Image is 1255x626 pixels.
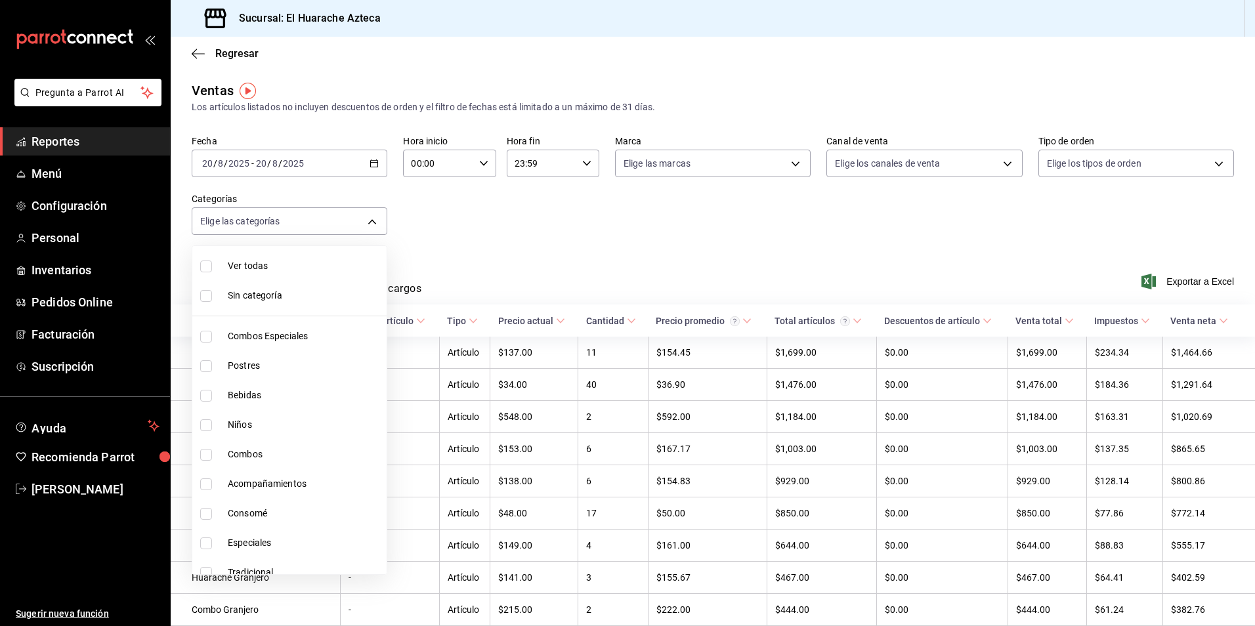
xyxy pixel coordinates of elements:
[228,388,381,402] span: Bebidas
[228,507,381,520] span: Consomé
[228,359,381,373] span: Postres
[228,418,381,432] span: Niños
[228,329,381,343] span: Combos Especiales
[240,83,256,99] img: Tooltip marker
[228,477,381,491] span: Acompañamientos
[228,536,381,550] span: Especiales
[228,259,381,273] span: Ver todas
[228,566,381,579] span: Tradicional
[228,289,381,303] span: Sin categoría
[228,448,381,461] span: Combos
